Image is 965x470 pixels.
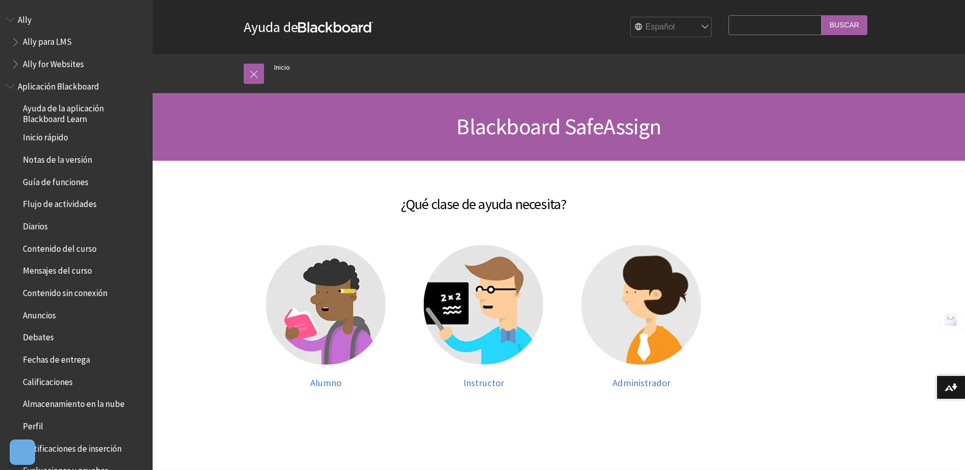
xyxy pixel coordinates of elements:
[23,329,54,343] span: Debates
[23,173,89,187] span: Guía de funciones
[573,245,710,388] a: Ayuda para el administrador Administrador
[23,396,125,409] span: Almacenamiento en la nube
[257,245,395,388] a: Ayuda para el estudiante Alumno
[23,196,97,210] span: Flujo de actividades
[424,245,543,365] img: Ayuda para el profesor
[274,61,290,74] a: Inicio
[23,55,84,69] span: Ally for Websites
[23,100,145,124] span: Ayuda de la aplicación Blackboard Learn
[23,307,56,320] span: Anuncios
[310,377,341,389] span: Alumno
[23,218,48,231] span: Diarios
[822,15,867,35] input: Buscar
[298,22,373,33] strong: Blackboard
[23,34,72,47] span: Ally para LMS
[23,262,92,276] span: Mensajes del curso
[23,440,122,454] span: Notificaciones de inserción
[581,245,701,365] img: Ayuda para el administrador
[415,245,552,388] a: Ayuda para el profesor Instructor
[23,129,68,143] span: Inicio rápido
[18,78,99,92] span: Aplicación Blackboard
[10,439,35,465] button: Abrir preferencias
[266,245,386,365] img: Ayuda para el estudiante
[612,377,670,389] span: Administrador
[168,181,799,215] h2: ¿Qué clase de ayuda necesita?
[23,351,90,365] span: Fechas de entrega
[23,418,43,431] span: Perfil
[23,240,97,254] span: Contenido del curso
[23,151,92,165] span: Notas de la versión
[456,112,661,140] span: Blackboard SafeAssign
[463,377,504,389] span: Instructor
[631,17,712,38] select: Site Language Selector
[18,11,32,25] span: Ally
[23,284,107,298] span: Contenido sin conexión
[244,18,373,36] a: Ayuda deBlackboard
[6,11,147,73] nav: Book outline for Anthology Ally Help
[23,373,73,387] span: Calificaciones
